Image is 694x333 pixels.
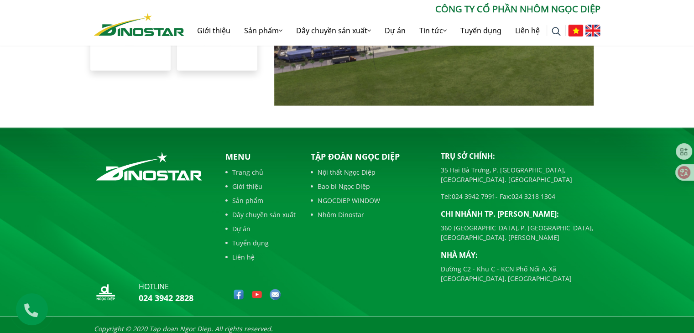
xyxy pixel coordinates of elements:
[378,16,412,45] a: Dự án
[441,151,600,161] p: Trụ sở chính:
[289,16,378,45] a: Dây chuyền sản xuất
[412,16,454,45] a: Tin tức
[139,281,193,292] p: hotline
[441,192,600,201] p: Tel: - Fax:
[237,16,289,45] a: Sản phẩm
[94,11,184,36] a: Nhôm Dinostar
[139,292,193,303] a: 024 3942 2828
[552,27,561,36] img: search
[225,196,296,205] a: Sản phẩm
[454,16,508,45] a: Tuyển dụng
[508,16,547,45] a: Liên hệ
[190,16,237,45] a: Giới thiệu
[225,182,296,191] a: Giới thiệu
[441,208,600,219] p: Chi nhánh TP. [PERSON_NAME]:
[225,238,296,248] a: Tuyển dụng
[441,223,600,242] p: 360 [GEOGRAPHIC_DATA], P. [GEOGRAPHIC_DATA], [GEOGRAPHIC_DATA]. [PERSON_NAME]
[225,151,296,163] p: Menu
[94,281,117,304] img: logo_nd_footer
[511,192,555,201] a: 024 3218 1304
[225,210,296,219] a: Dây chuyền sản xuất
[184,2,600,16] p: CÔNG TY CỔ PHẦN NHÔM NGỌC DIỆP
[225,252,296,262] a: Liên hệ
[568,25,583,36] img: Tiếng Việt
[311,167,427,177] a: Nội thất Ngọc Diệp
[441,264,600,283] p: Đường C2 - Khu C - KCN Phố Nối A, Xã [GEOGRAPHIC_DATA], [GEOGRAPHIC_DATA]
[94,13,184,36] img: Nhôm Dinostar
[441,165,600,184] p: 35 Hai Bà Trưng, P. [GEOGRAPHIC_DATA], [GEOGRAPHIC_DATA]. [GEOGRAPHIC_DATA]
[311,210,427,219] a: Nhôm Dinostar
[452,192,496,201] a: 024 3942 7991
[311,151,427,163] p: Tập đoàn Ngọc Diệp
[441,250,600,260] p: Nhà máy:
[225,224,296,234] a: Dự án
[94,324,273,333] i: Copyright © 2020 Tap doan Ngoc Diep. All rights reserved.
[225,167,296,177] a: Trang chủ
[585,25,600,36] img: English
[311,182,427,191] a: Bao bì Ngọc Diệp
[94,151,204,182] img: logo_footer
[311,196,427,205] a: NGOCDIEP WINDOW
